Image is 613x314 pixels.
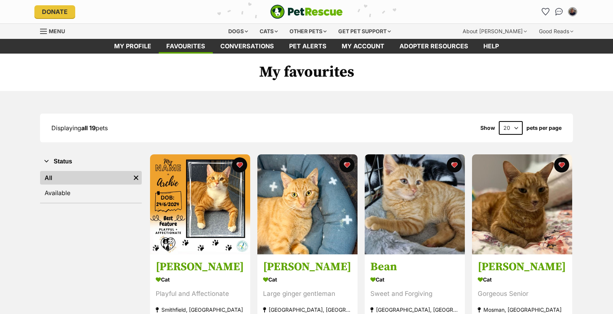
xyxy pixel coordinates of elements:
a: Conversations [553,6,565,18]
div: Other pets [284,24,332,39]
a: Available [40,186,142,200]
div: Cat [263,274,352,285]
button: favourite [554,157,569,172]
h3: Bean [370,260,459,274]
a: Remove filter [130,171,142,185]
div: Cat [478,274,567,285]
button: favourite [232,157,247,172]
a: Pet alerts [282,39,334,54]
span: Show [480,125,495,131]
a: Help [476,39,506,54]
div: Status [40,169,142,203]
div: Large ginger gentleman [263,289,352,299]
button: My account [567,6,579,18]
a: Favourites [159,39,213,54]
img: logo-e224e6f780fb5917bec1dbf3a21bbac754714ae5b6737aabdf751b685950b380.svg [270,5,343,19]
h3: [PERSON_NAME] [478,260,567,274]
a: My account [334,39,392,54]
button: favourite [447,157,462,172]
a: Favourites [539,6,551,18]
a: Donate [34,5,75,18]
a: Menu [40,24,70,37]
span: Displaying pets [51,124,108,132]
div: Sweet and Forgiving [370,289,459,299]
div: Cat [156,274,245,285]
div: Dogs [223,24,253,39]
a: All [40,171,130,185]
img: Bean [365,154,465,254]
span: Menu [49,28,65,34]
a: PetRescue [270,5,343,19]
div: Gorgeous Senior [478,289,567,299]
div: Cats [254,24,283,39]
div: Good Reads [534,24,579,39]
img: Vincent Malone profile pic [569,8,576,15]
label: pets per page [526,125,562,131]
div: Get pet support [333,24,396,39]
img: Archie [150,154,250,254]
strong: all 19 [81,124,96,132]
button: Status [40,157,142,166]
div: Cat [370,274,459,285]
img: Romeo [257,154,358,254]
img: chat-41dd97257d64d25036548639549fe6c8038ab92f7586957e7f3b1b290dea8141.svg [555,8,563,15]
div: About [PERSON_NAME] [457,24,532,39]
button: favourite [339,157,354,172]
a: conversations [213,39,282,54]
div: Playful and Affectionate [156,289,245,299]
a: Adopter resources [392,39,476,54]
img: Sir Richard [472,154,572,254]
h3: [PERSON_NAME] [263,260,352,274]
a: My profile [107,39,159,54]
ul: Account quick links [539,6,579,18]
h3: [PERSON_NAME] [156,260,245,274]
